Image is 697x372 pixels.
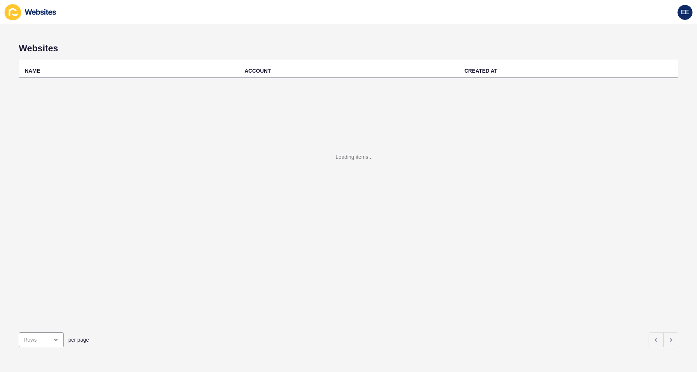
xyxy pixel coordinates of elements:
[336,153,373,161] div: Loading items...
[19,332,64,347] div: open menu
[68,336,89,344] span: per page
[464,67,497,75] div: CREATED AT
[245,67,271,75] div: ACCOUNT
[681,9,689,16] span: EE
[19,43,678,54] h1: Websites
[25,67,40,75] div: NAME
